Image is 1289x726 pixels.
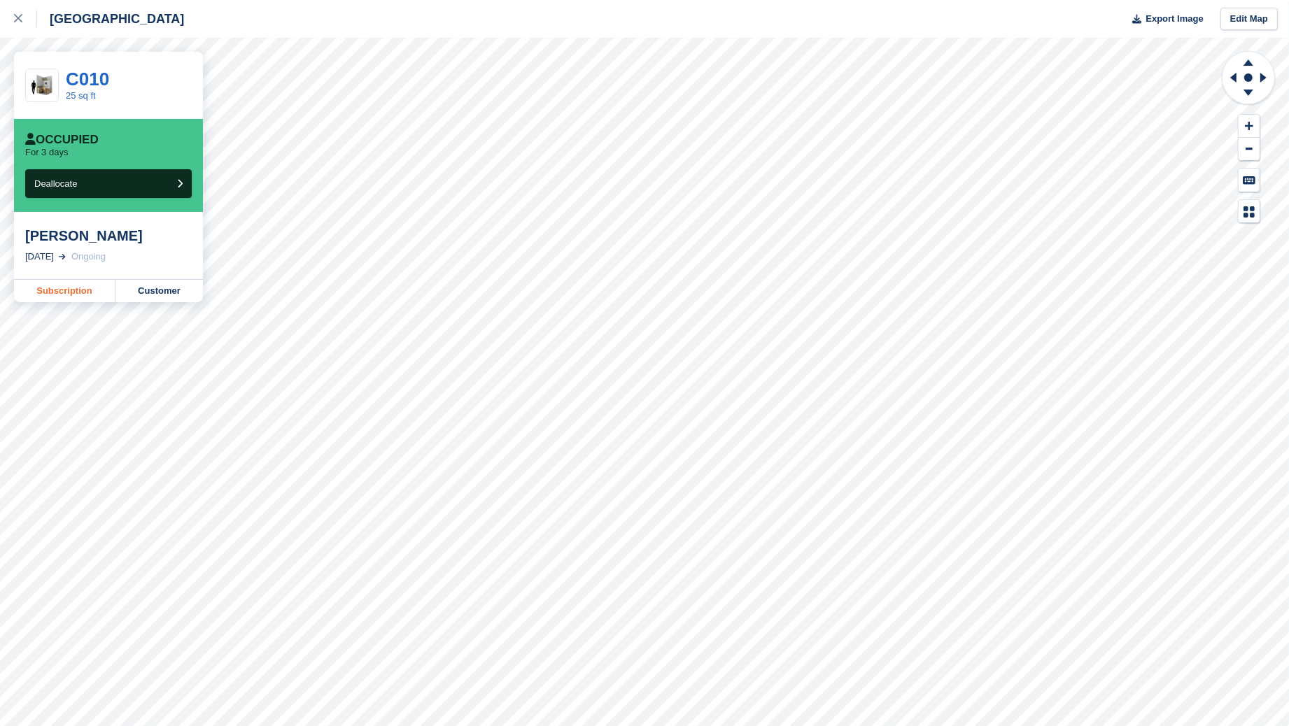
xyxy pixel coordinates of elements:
div: [PERSON_NAME] [25,227,192,244]
a: 25 sq ft [66,90,96,101]
img: arrow-right-light-icn-cde0832a797a2874e46488d9cf13f60e5c3a73dbe684e267c42b8395dfbc2abf.svg [59,254,66,259]
span: Deallocate [34,178,77,189]
div: Ongoing [71,250,106,264]
button: Deallocate [25,169,192,198]
a: Subscription [14,280,115,302]
div: Occupied [25,133,99,147]
button: Export Image [1124,8,1204,31]
div: [DATE] [25,250,54,264]
button: Keyboard Shortcuts [1239,169,1260,192]
p: For 3 days [25,147,68,158]
img: 25-sqft-unit%20(5).jpg [26,73,58,98]
a: C010 [66,69,109,90]
span: Export Image [1146,12,1203,26]
a: Edit Map [1220,8,1278,31]
button: Zoom Out [1239,138,1260,161]
a: Customer [115,280,203,302]
button: Zoom In [1239,115,1260,138]
button: Map Legend [1239,200,1260,223]
div: [GEOGRAPHIC_DATA] [37,10,184,27]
